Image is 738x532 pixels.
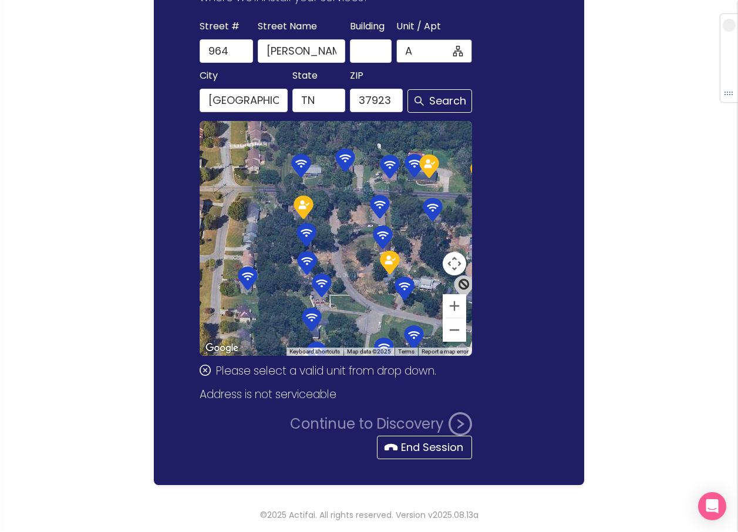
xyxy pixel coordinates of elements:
[422,348,469,355] a: Report a map error
[200,365,211,376] span: close-circle
[258,18,317,35] span: Street Name
[698,492,726,520] div: Open Intercom Messenger
[443,318,466,342] button: Zoom out
[405,43,451,59] input: Unit (optional)
[350,18,385,35] span: Building
[203,341,241,356] a: Open this area in Google Maps (opens a new window)
[407,89,472,113] button: Search
[350,89,403,112] input: 37923
[377,436,472,459] button: End Session
[350,68,363,84] span: ZIP
[289,348,340,356] button: Keyboard shortcuts
[258,39,345,63] input: Ponder Rd
[200,386,336,402] span: Address is not serviceable
[443,294,466,318] button: Zoom in
[216,363,436,379] span: Please select a valid unit from drop down.
[203,341,241,356] img: Google
[200,68,218,84] span: City
[292,68,318,84] span: State
[443,252,466,275] button: Map camera controls
[396,18,441,35] span: Unit / Apt
[453,46,463,56] span: apartment
[200,18,240,35] span: Street #
[200,89,287,112] input: Knoxville
[347,348,391,355] span: Map data ©2025
[398,348,415,355] a: Terms (opens in new tab)
[200,39,252,63] input: 964
[292,89,345,112] input: TN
